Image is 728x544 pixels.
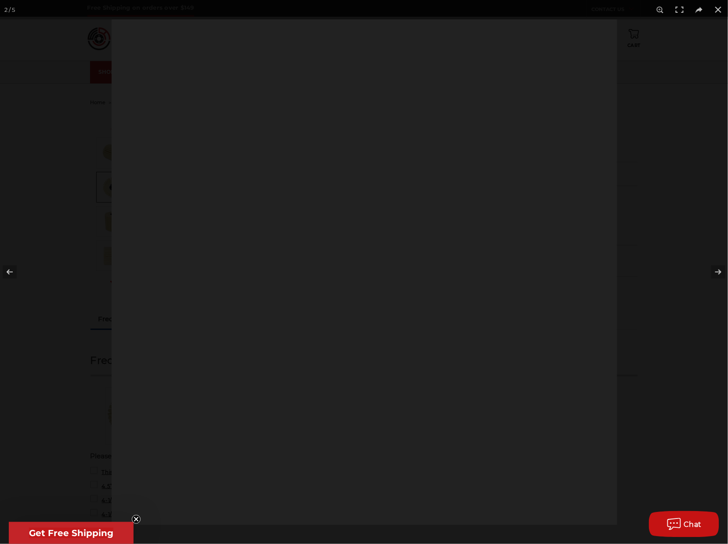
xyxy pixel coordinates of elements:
[697,250,728,294] button: Next (arrow right)
[684,520,702,529] span: Chat
[132,515,141,524] button: Close teaser
[9,522,134,544] div: Get Free ShippingClose teaser
[649,511,719,537] button: Chat
[29,528,113,538] span: Get Free Shipping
